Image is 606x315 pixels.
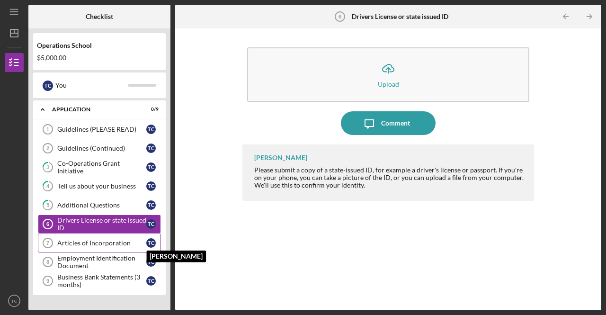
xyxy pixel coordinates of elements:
div: [PERSON_NAME] [254,154,307,162]
div: Tell us about your business [57,182,146,190]
div: T C [146,181,156,191]
tspan: 3 [46,164,49,171]
tspan: 8 [46,259,49,265]
div: You [55,77,128,93]
tspan: 6 [339,14,341,19]
div: Drivers License or state issued ID [57,216,146,232]
text: TC [11,298,18,304]
div: T C [146,276,156,286]
div: Please submit a copy of a state-issued ID, for example a driver's license or passport. If you're ... [254,166,525,189]
button: TC [5,291,24,310]
div: T C [146,200,156,210]
button: Comment [341,111,436,135]
a: 6Drivers License or state issued IDTC [38,215,161,234]
a: 2Guidelines (Continued)TC [38,139,161,158]
div: T C [146,144,156,153]
div: Co-Operations Grant Initiative [57,160,146,175]
tspan: 9 [46,278,49,284]
div: T C [146,162,156,172]
b: Checklist [86,13,113,20]
a: 3Co-Operations Grant InitiativeTC [38,158,161,177]
div: T C [43,81,53,91]
div: Operations School [37,42,162,49]
div: Upload [378,81,399,88]
div: Articles of Incorporation [57,239,146,247]
div: T C [146,125,156,134]
div: Guidelines (PLEASE READ) [57,126,146,133]
div: Employment Identification Document [57,254,146,270]
a: 9Business Bank Statements (3 months)TC [38,271,161,290]
div: 0 / 9 [142,107,159,112]
tspan: 6 [46,221,49,227]
div: T C [146,238,156,248]
a: 7Articles of IncorporationTC[PERSON_NAME] [38,234,161,252]
div: Comment [381,111,410,135]
div: Guidelines (Continued) [57,144,146,152]
tspan: 4 [46,183,50,189]
b: Drivers License or state issued ID [352,13,448,20]
div: Additional Questions [57,201,146,209]
tspan: 2 [46,145,49,151]
button: Upload [247,47,529,102]
tspan: 7 [46,240,49,246]
a: 4Tell us about your businessTC [38,177,161,196]
tspan: 1 [46,126,49,132]
a: 8Employment Identification DocumentTC [38,252,161,271]
a: 1Guidelines (PLEASE READ)TC [38,120,161,139]
div: Application [52,107,135,112]
div: Business Bank Statements (3 months) [57,273,146,288]
div: T C [146,257,156,267]
tspan: 5 [46,202,49,208]
div: T C [146,219,156,229]
a: 5Additional QuestionsTC [38,196,161,215]
div: $5,000.00 [37,54,162,62]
